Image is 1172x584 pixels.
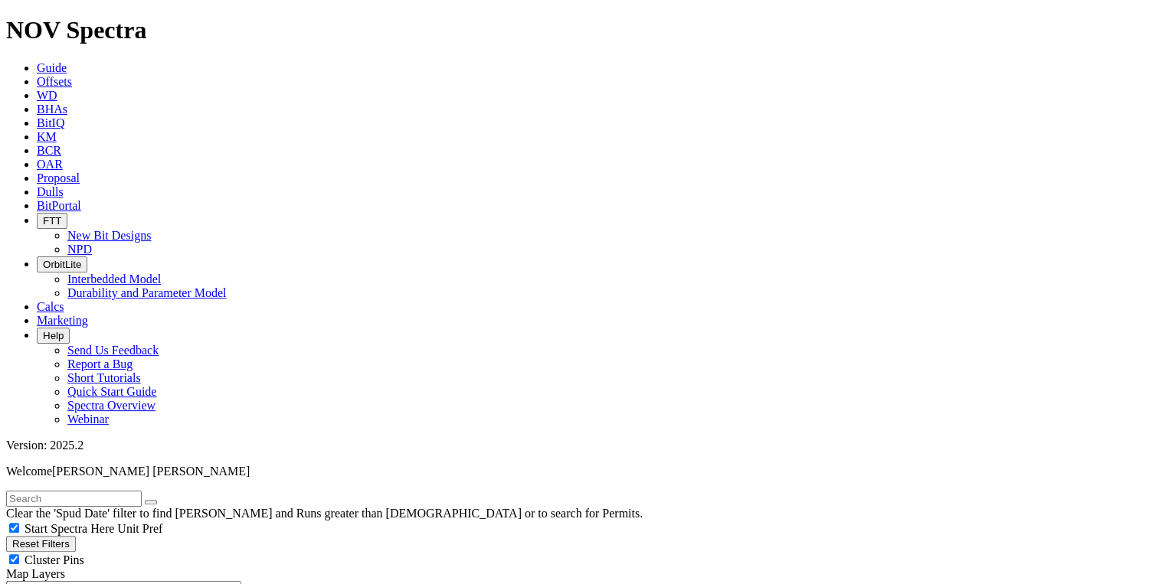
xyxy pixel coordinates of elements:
h1: NOV Spectra [6,16,1166,44]
a: NPD [67,243,92,256]
span: [PERSON_NAME] [PERSON_NAME] [52,465,250,478]
button: Help [37,328,70,344]
a: Interbedded Model [67,272,161,285]
a: Calcs [37,300,64,313]
a: WD [37,89,57,102]
button: FTT [37,213,67,229]
span: Cluster Pins [25,553,84,566]
input: Search [6,491,142,507]
span: Unit Pref [117,522,162,535]
button: OrbitLite [37,256,87,272]
a: Durability and Parameter Model [67,286,227,299]
div: Version: 2025.2 [6,439,1166,452]
a: BCR [37,144,61,157]
span: Map Layers [6,567,65,580]
a: OAR [37,158,63,171]
a: Offsets [37,75,72,88]
a: Marketing [37,314,88,327]
a: Quick Start Guide [67,385,156,398]
a: Guide [37,61,67,74]
a: Webinar [67,413,109,426]
a: Send Us Feedback [67,344,159,357]
p: Welcome [6,465,1166,478]
a: Short Tutorials [67,371,141,384]
span: Clear the 'Spud Date' filter to find [PERSON_NAME] and Runs greater than [DEMOGRAPHIC_DATA] or to... [6,507,643,520]
button: Reset Filters [6,536,76,552]
a: New Bit Designs [67,229,151,242]
a: Spectra Overview [67,399,156,412]
span: Help [43,330,64,341]
a: Report a Bug [67,357,133,370]
a: BHAs [37,103,67,116]
a: BitPortal [37,199,81,212]
span: OrbitLite [43,259,81,270]
span: Start Spectra Here [25,522,114,535]
a: Proposal [37,171,80,184]
a: Dulls [37,185,64,198]
span: FTT [43,215,61,227]
input: Start Spectra Here [9,523,19,533]
a: KM [37,130,57,143]
a: BitIQ [37,116,64,129]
